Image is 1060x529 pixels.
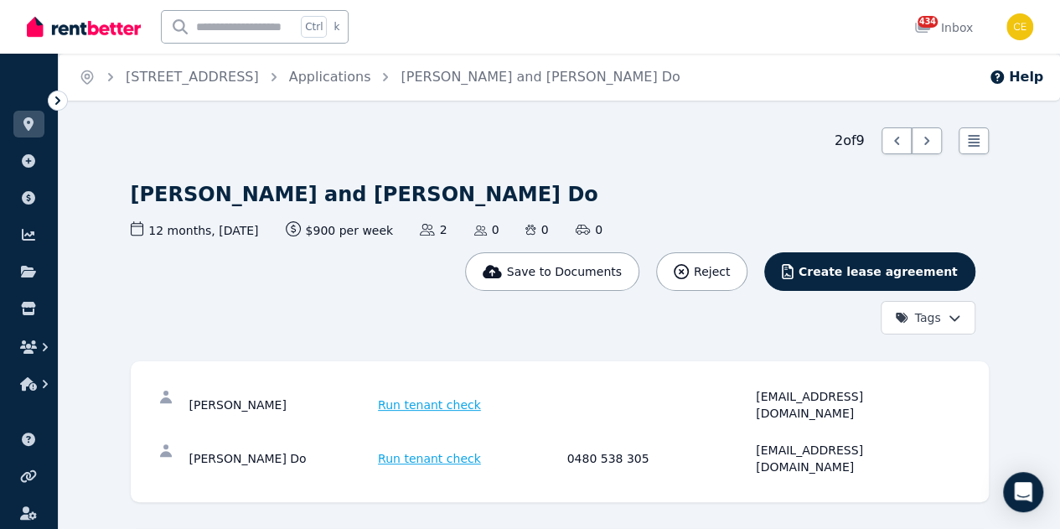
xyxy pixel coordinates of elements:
[656,252,747,291] button: Reject
[289,69,371,85] a: Applications
[1003,472,1043,512] div: Open Intercom Messenger
[286,221,394,239] span: $900 per week
[756,388,940,422] div: [EMAIL_ADDRESS][DOMAIN_NAME]
[334,20,339,34] span: k
[881,301,975,335] button: Tags
[694,263,730,280] span: Reject
[126,69,259,85] a: [STREET_ADDRESS]
[914,19,973,36] div: Inbox
[131,181,598,208] h1: [PERSON_NAME] and [PERSON_NAME] Do
[131,221,259,239] span: 12 months , [DATE]
[420,221,447,238] span: 2
[835,131,865,151] span: 2 of 9
[1006,13,1033,40] img: Caroline Evans
[401,69,680,85] a: [PERSON_NAME] and [PERSON_NAME] Do
[989,67,1043,87] button: Help
[918,16,938,28] span: 434
[474,221,499,238] span: 0
[895,309,941,326] span: Tags
[378,450,481,467] span: Run tenant check
[27,14,141,39] img: RentBetter
[507,263,622,280] span: Save to Documents
[189,442,374,475] div: [PERSON_NAME] Do
[59,54,701,101] nav: Breadcrumb
[301,16,327,38] span: Ctrl
[465,252,639,291] button: Save to Documents
[567,442,752,475] div: 0480 538 305
[378,397,481,413] span: Run tenant check
[576,221,602,238] span: 0
[525,221,548,238] span: 0
[756,442,940,475] div: [EMAIL_ADDRESS][DOMAIN_NAME]
[764,252,975,291] button: Create lease agreement
[799,263,958,280] span: Create lease agreement
[189,388,374,422] div: [PERSON_NAME]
